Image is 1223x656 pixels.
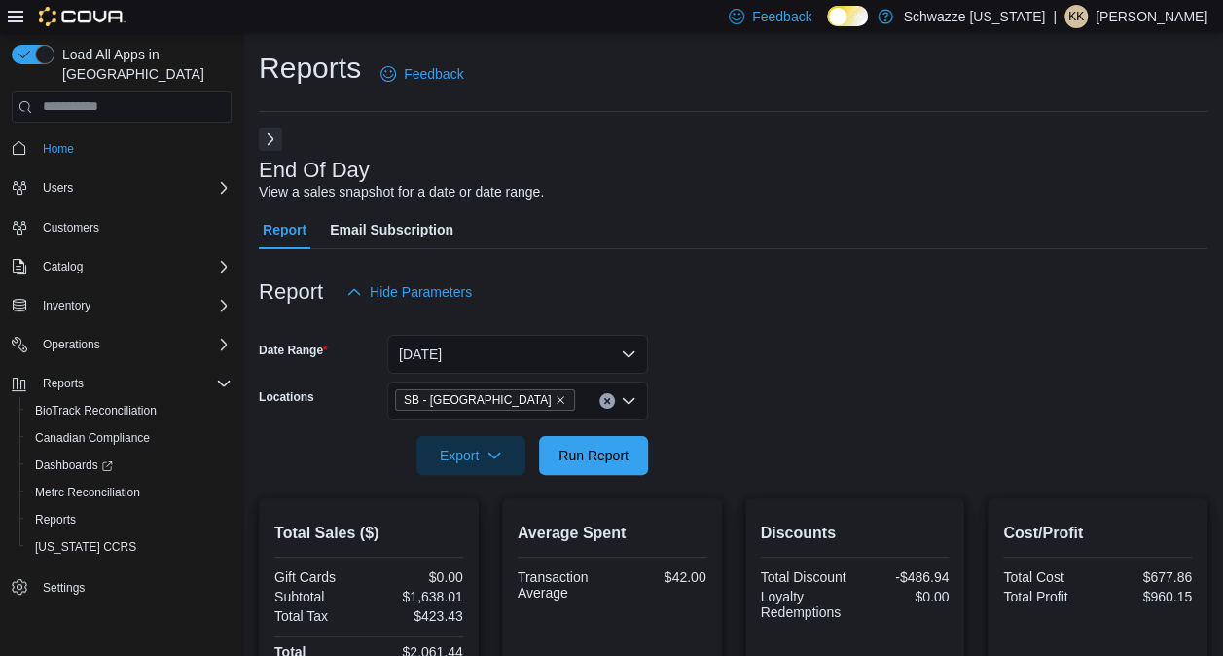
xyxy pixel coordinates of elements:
[35,255,232,278] span: Catalog
[27,508,232,531] span: Reports
[259,280,323,304] h3: Report
[404,390,551,410] span: SB - [GEOGRAPHIC_DATA]
[39,7,126,26] img: Cova
[35,137,82,161] a: Home
[4,572,239,601] button: Settings
[373,589,463,604] div: $1,638.01
[35,176,232,200] span: Users
[1101,569,1192,585] div: $677.86
[4,213,239,241] button: Customers
[27,426,232,450] span: Canadian Compliance
[858,569,949,585] div: -$486.94
[903,5,1045,28] p: Schwazze [US_STATE]
[12,127,232,652] nav: Complex example
[395,389,575,411] span: SB - Federal Heights
[373,569,463,585] div: $0.00
[27,454,232,477] span: Dashboards
[263,210,306,249] span: Report
[43,220,99,236] span: Customers
[274,569,365,585] div: Gift Cards
[35,333,232,356] span: Operations
[19,452,239,479] a: Dashboards
[43,298,90,313] span: Inventory
[43,141,74,157] span: Home
[761,522,950,545] h2: Discounts
[555,394,566,406] button: Remove SB - Federal Heights from selection in this group
[539,436,648,475] button: Run Report
[621,393,636,409] button: Open list of options
[35,576,92,600] a: Settings
[752,7,811,26] span: Feedback
[404,64,463,84] span: Feedback
[616,569,706,585] div: $42.00
[27,426,158,450] a: Canadian Compliance
[19,506,239,533] button: Reports
[19,397,239,424] button: BioTrack Reconciliation
[761,569,851,585] div: Total Discount
[27,399,164,422] a: BioTrack Reconciliation
[4,134,239,163] button: Home
[1064,5,1088,28] div: Katarzyna Klimka
[259,159,370,182] h3: End Of Day
[330,210,453,249] span: Email Subscription
[827,26,828,27] span: Dark Mode
[43,180,73,196] span: Users
[370,282,472,302] span: Hide Parameters
[35,255,90,278] button: Catalog
[19,533,239,561] button: [US_STATE] CCRS
[858,589,949,604] div: $0.00
[35,176,81,200] button: Users
[35,574,232,599] span: Settings
[54,45,232,84] span: Load All Apps in [GEOGRAPHIC_DATA]
[4,292,239,319] button: Inventory
[43,376,84,391] span: Reports
[27,535,232,559] span: Washington CCRS
[1101,589,1192,604] div: $960.15
[274,608,365,624] div: Total Tax
[259,343,328,358] label: Date Range
[259,389,314,405] label: Locations
[19,424,239,452] button: Canadian Compliance
[1068,5,1084,28] span: KK
[274,522,463,545] h2: Total Sales ($)
[43,580,85,596] span: Settings
[27,535,144,559] a: [US_STATE] CCRS
[35,294,232,317] span: Inventory
[35,372,232,395] span: Reports
[35,457,113,473] span: Dashboards
[27,508,84,531] a: Reports
[35,430,150,446] span: Canadian Compliance
[27,481,232,504] span: Metrc Reconciliation
[1003,589,1094,604] div: Total Profit
[1003,522,1192,545] h2: Cost/Profit
[27,481,148,504] a: Metrc Reconciliation
[35,512,76,528] span: Reports
[259,182,544,202] div: View a sales snapshot for a date or date range.
[35,485,140,500] span: Metrc Reconciliation
[35,216,107,239] a: Customers
[35,333,108,356] button: Operations
[35,403,157,419] span: BioTrack Reconciliation
[35,372,91,395] button: Reports
[373,55,471,93] a: Feedback
[4,174,239,201] button: Users
[1096,5,1207,28] p: [PERSON_NAME]
[1003,569,1094,585] div: Total Cost
[827,6,868,26] input: Dark Mode
[19,479,239,506] button: Metrc Reconciliation
[1053,5,1057,28] p: |
[43,259,83,274] span: Catalog
[35,215,232,239] span: Customers
[259,128,282,151] button: Next
[416,436,525,475] button: Export
[339,273,480,311] button: Hide Parameters
[387,335,648,374] button: [DATE]
[35,539,136,555] span: [US_STATE] CCRS
[518,569,608,601] div: Transaction Average
[43,337,100,352] span: Operations
[27,399,232,422] span: BioTrack Reconciliation
[4,331,239,358] button: Operations
[259,49,361,88] h1: Reports
[4,253,239,280] button: Catalog
[35,136,232,161] span: Home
